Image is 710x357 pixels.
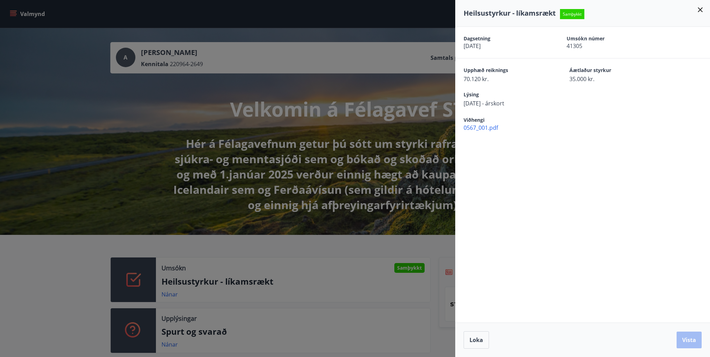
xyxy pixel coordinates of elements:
[560,9,584,19] span: Samþykkt
[464,8,556,18] span: Heilsustyrkur - líkamsrækt
[464,331,489,349] button: Loka
[569,67,651,75] span: Áætlaður styrkur
[464,75,545,83] span: 70.120 kr.
[567,42,645,50] span: 41305
[470,336,483,344] span: Loka
[464,100,545,107] span: [DATE] - árskort
[464,35,542,42] span: Dagsetning
[464,117,484,123] span: Viðhengi
[569,75,651,83] span: 35.000 kr.
[567,35,645,42] span: Umsókn númer
[464,42,542,50] span: [DATE]
[464,124,710,132] span: 0567_001.pdf
[464,67,545,75] span: Upphæð reiknings
[464,91,545,100] span: Lýsing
